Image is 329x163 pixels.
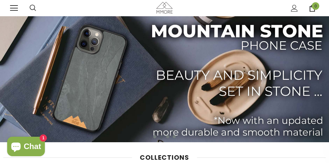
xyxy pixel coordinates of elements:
button: 2 [160,135,163,138]
span: Collections [140,153,189,162]
button: 4 [173,135,176,138]
button: 1 [153,135,156,138]
span: 0 [312,2,319,10]
inbox-online-store-chat: Shopify online store chat [5,137,47,158]
img: MMORE Cases [156,2,173,13]
button: 3 [166,135,169,138]
a: 0 [309,5,316,12]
